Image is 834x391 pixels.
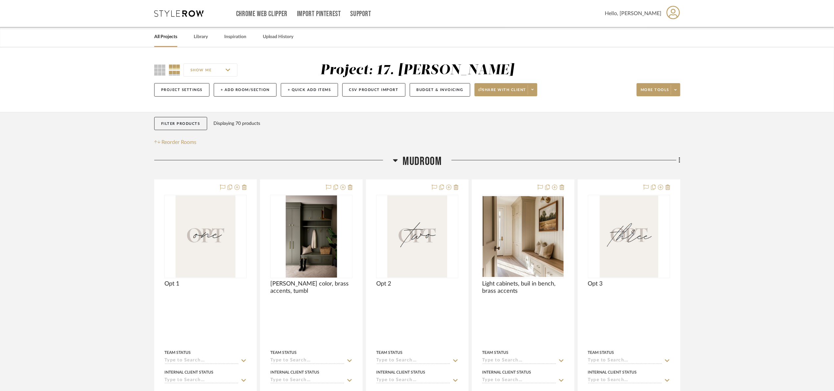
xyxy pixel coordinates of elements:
div: Internal Client Status [588,369,637,375]
button: Share with client [475,83,538,96]
a: All Projects [154,33,177,41]
span: Reorder Rooms [162,138,197,146]
span: More tools [641,87,669,97]
div: Internal Client Status [164,369,213,375]
div: Displaying 70 products [214,117,260,130]
div: Internal Client Status [482,369,531,375]
a: Import Pinterest [297,11,341,17]
a: Support [351,11,371,17]
div: Project: 17. [PERSON_NAME] [320,63,514,77]
img: Opt 1 [176,195,235,278]
span: Hello, [PERSON_NAME] [605,10,662,17]
button: + Quick Add Items [281,83,338,97]
input: Type to Search… [482,378,556,384]
input: Type to Search… [588,378,662,384]
input: Type to Search… [270,358,345,364]
button: + Add Room/Section [214,83,277,97]
img: Light cabinets, buil in bench, brass accents [483,196,564,277]
button: CSV Product Import [342,83,405,97]
button: More tools [637,83,680,96]
a: Chrome Web Clipper [236,11,287,17]
input: Type to Search… [164,358,239,364]
span: [PERSON_NAME] color, brass accents, tumbl [270,280,353,295]
input: Type to Search… [376,358,451,364]
a: Upload History [263,33,293,41]
button: Project Settings [154,83,209,97]
div: Team Status [164,350,191,356]
span: Opt 1 [164,280,179,287]
div: Team Status [376,350,403,356]
input: Type to Search… [482,358,556,364]
span: Share with client [478,87,527,97]
span: Mudroom [403,154,442,169]
div: Team Status [482,350,508,356]
span: Opt 3 [588,280,603,287]
input: Type to Search… [164,378,239,384]
button: Budget & Invoicing [410,83,470,97]
div: Team Status [270,350,297,356]
a: Library [194,33,208,41]
input: Type to Search… [376,378,451,384]
span: Opt 2 [376,280,391,287]
input: Type to Search… [270,378,345,384]
span: Light cabinets, buil in bench, brass accents [482,280,564,295]
button: Filter Products [154,117,207,130]
div: Internal Client Status [270,369,319,375]
div: Team Status [588,350,614,356]
a: Inspiration [224,33,246,41]
img: Opt 3 [600,195,658,278]
img: Moody color, brass accents, tumbl [286,195,337,278]
input: Type to Search… [588,358,662,364]
img: Opt 2 [387,195,447,278]
div: Internal Client Status [376,369,425,375]
button: Reorder Rooms [154,138,197,146]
